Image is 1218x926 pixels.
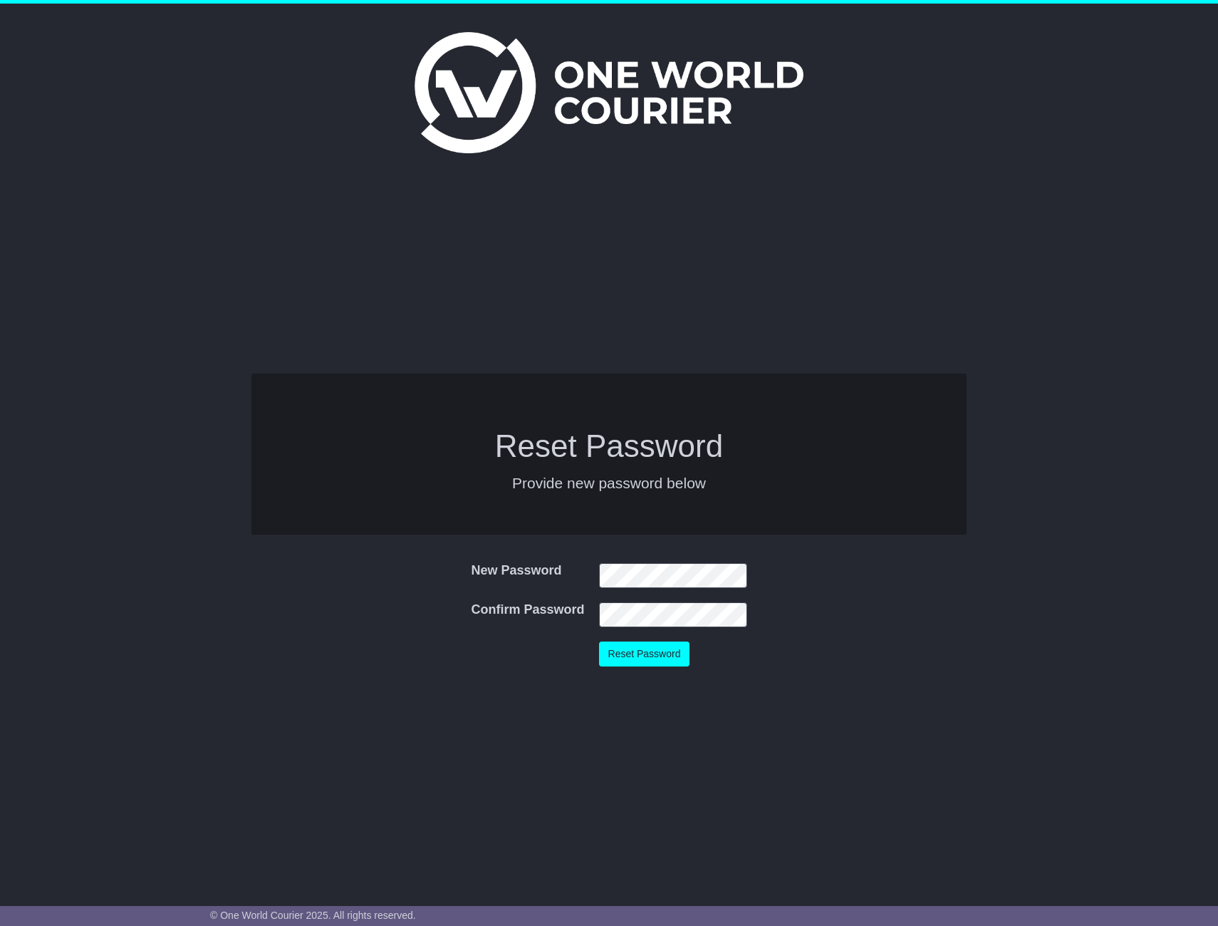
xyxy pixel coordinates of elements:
h1: Reset Password [266,429,952,463]
p: Provide new password below [266,473,952,493]
label: New Password [471,563,561,579]
button: Reset Password [599,642,690,667]
img: One World [415,32,803,153]
span: © One World Courier 2025. All rights reserved. [210,910,416,921]
label: Confirm Password [471,602,584,618]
